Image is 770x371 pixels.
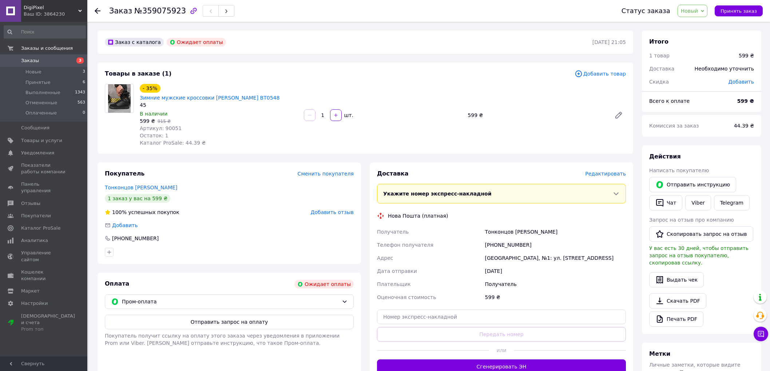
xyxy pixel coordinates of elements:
[21,57,39,64] span: Заказы
[649,226,753,242] button: Скопировать запрос на отзыв
[83,110,85,116] span: 0
[105,170,144,177] span: Покупатель
[311,209,354,215] span: Добавить отзыв
[140,101,298,109] div: 45
[134,7,186,15] span: №359075923
[21,237,48,244] span: Аналитика
[21,45,73,52] span: Заказы и сообщения
[377,281,411,287] span: Плательщик
[25,79,51,86] span: Принятые
[489,347,514,354] span: или
[105,38,164,47] div: Заказ с каталога
[95,7,100,15] div: Вернуться назад
[21,300,48,307] span: Настройки
[21,225,60,231] span: Каталог ProSale
[649,293,706,309] a: Скачать PDF
[112,209,127,215] span: 100%
[649,153,681,160] span: Действия
[25,100,57,106] span: Отмененные
[83,79,85,86] span: 6
[649,168,709,173] span: Написать покупателю
[484,265,627,278] div: [DATE]
[21,269,67,282] span: Кошелек компании
[83,69,85,75] span: 3
[108,84,131,113] img: Зимние мужские кроссовки luka black ВТ0548
[140,125,182,131] span: Артикул: 90051
[21,137,62,144] span: Товары и услуги
[649,53,670,59] span: 1 товар
[158,119,171,124] span: 915 ₴
[592,39,626,45] time: [DATE] 21:05
[484,225,627,238] div: Тонконцов [PERSON_NAME]
[377,294,436,300] span: Оценочная стоимость
[649,272,704,287] button: Выдать чек
[714,195,750,210] a: Telegram
[105,315,354,329] button: Отправить запрос на оплату
[122,298,339,306] span: Пром-оплата
[649,123,699,129] span: Комиссия за заказ
[21,250,67,263] span: Управление сайтом
[140,111,167,117] span: В наличии
[754,327,768,341] button: Чат с покупателем
[75,89,85,96] span: 1343
[21,162,67,175] span: Показатели работы компании
[685,195,711,210] a: Viber
[681,8,698,14] span: Новый
[377,255,393,261] span: Адрес
[649,66,674,72] span: Доставка
[484,238,627,251] div: [PHONE_NUMBER]
[24,4,78,11] span: DigiPixel
[25,69,41,75] span: Новые
[465,110,608,120] div: 599 ₴
[383,191,492,197] span: Укажите номер экспресс-накладной
[622,7,670,15] div: Статус заказа
[21,125,49,131] span: Сообщения
[649,245,749,266] span: У вас есть 30 дней, чтобы отправить запрос на отзыв покупателю, скопировав ссылку.
[585,171,626,177] span: Редактировать
[649,98,690,104] span: Всего к оплате
[105,209,179,216] div: успешных покупок
[21,213,51,219] span: Покупатели
[386,212,450,219] div: Нова Пошта (платная)
[377,229,409,235] span: Получатель
[739,52,754,59] div: 599 ₴
[105,280,129,287] span: Оплата
[21,200,40,207] span: Отзывы
[105,185,178,190] a: Тонконцов [PERSON_NAME]
[377,170,409,177] span: Доставка
[140,95,279,101] a: Зимние мужские кроссовки [PERSON_NAME] ВТ0548
[649,38,668,45] span: Итого
[611,108,626,122] a: Редактировать
[140,118,155,124] span: 599 ₴
[294,280,354,289] div: Ожидает оплаты
[690,61,758,77] div: Необходимо уточнить
[649,195,682,210] button: Чат
[484,278,627,291] div: Получатель
[140,140,206,146] span: Каталог ProSale: 44.39 ₴
[167,38,226,47] div: Ожидает оплаты
[140,133,168,138] span: Остаток: 1
[105,333,340,346] span: Покупатель получит ссылку на оплату этого заказа через уведомления в приложении Prom или Viber. [...
[21,288,40,294] span: Маркет
[21,326,75,332] div: Prom топ
[484,251,627,265] div: [GEOGRAPHIC_DATA], №1: ул. [STREET_ADDRESS]
[21,150,54,156] span: Уведомления
[649,177,736,192] button: Отправить инструкцию
[21,181,67,194] span: Панель управления
[649,350,670,357] span: Метки
[715,5,763,16] button: Принять заказ
[377,310,626,324] input: Номер экспресс-накладной
[105,70,171,77] span: Товары в заказе (1)
[721,8,757,14] span: Принять заказ
[342,112,354,119] div: шт.
[105,194,170,203] div: 1 заказ у вас на 599 ₴
[377,242,433,248] span: Телефон получателя
[575,70,626,78] span: Добавить товар
[112,222,138,228] span: Добавить
[649,79,669,85] span: Скидка
[76,57,84,64] span: 3
[484,291,627,304] div: 599 ₴
[111,235,159,242] div: [PHONE_NUMBER]
[4,25,86,39] input: Поиск
[21,313,75,333] span: [DEMOGRAPHIC_DATA] и счета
